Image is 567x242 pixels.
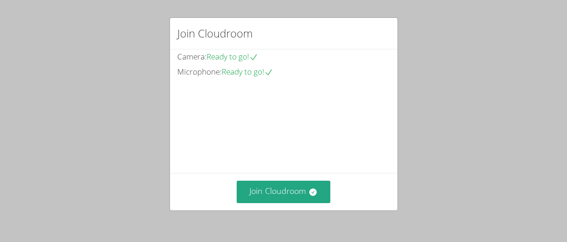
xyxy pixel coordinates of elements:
[237,181,330,203] button: Join Cloudroom
[207,51,258,62] span: Ready to go!
[177,25,253,42] h2: Join Cloudroom
[177,66,222,77] span: Microphone:
[177,51,207,62] span: Camera:
[222,66,273,77] span: Ready to go!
